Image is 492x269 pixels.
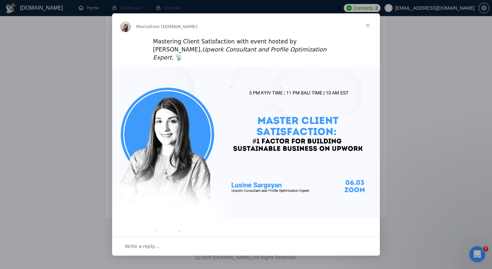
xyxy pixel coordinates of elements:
[356,13,380,37] span: Close
[153,230,339,238] div: 🔔 :
[150,24,197,29] span: from [DOMAIN_NAME]
[153,46,326,61] i: Upwork Consultant and Profile Optimization Expert
[153,38,339,61] div: Mastering Client Satisfaction with event hosted by [PERSON_NAME], . 📡
[125,242,160,251] span: Write a reply…
[160,230,184,237] b: Agenda
[120,21,131,32] img: Profile image for Mariia
[112,237,380,256] div: Open conversation and reply
[136,24,150,29] span: Mariia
